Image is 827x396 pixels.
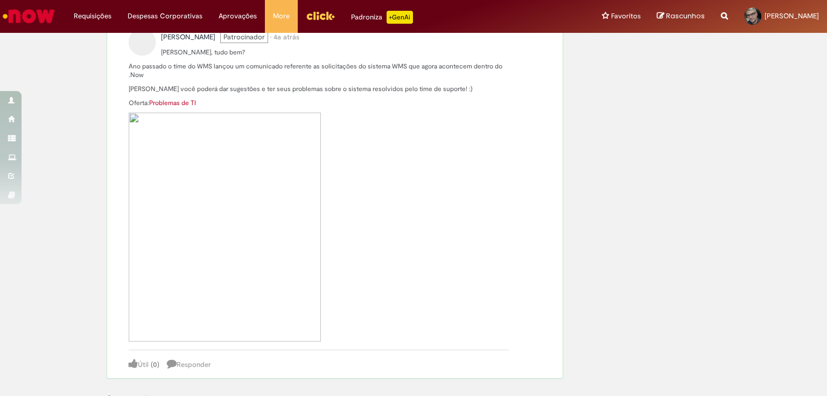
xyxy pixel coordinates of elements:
span: Rascunhos [666,11,705,21]
span: Despesas Corporativas [128,11,202,22]
span: Mylena Marquezini perfil [161,32,215,41]
a: Responder [167,360,211,369]
p: Oferta: [129,99,509,107]
span: Aprovações [219,11,257,22]
span: Favoritos [611,11,641,22]
time: 02/02/2022 11:04:13 [274,32,299,41]
p: [PERSON_NAME] você poderá dar sugestões e ter seus problemas sobre o sistema resolvidos pelo time... [129,85,509,93]
span: ( ) [151,360,159,369]
a: Útil [129,360,149,369]
img: 7c2a63af1b9d85d002b2da8fe54bcbb2.iix [129,113,321,342]
p: [PERSON_NAME], tudo bem? [129,48,509,57]
img: ServiceNow [1,5,57,27]
div: Padroniza [351,11,413,24]
p: +GenAi [387,11,413,24]
span: [PERSON_NAME] [765,11,819,20]
span: More [273,11,290,22]
span: Patrocinador [220,31,268,43]
img: click_logo_yellow_360x200.png [306,8,335,24]
a: Problemas de TI [149,99,196,107]
span: 0 [153,360,157,369]
p: Ano passado o time do WMS lançou um comunicado referente as solicitações do sistema WMS que agora... [129,62,509,79]
span: • [270,32,271,41]
a: Rascunhos [657,11,705,22]
span: 4a atrás [274,32,299,41]
a: Mylena Marquezini perfil [161,32,215,43]
span: Requisições [74,11,111,22]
